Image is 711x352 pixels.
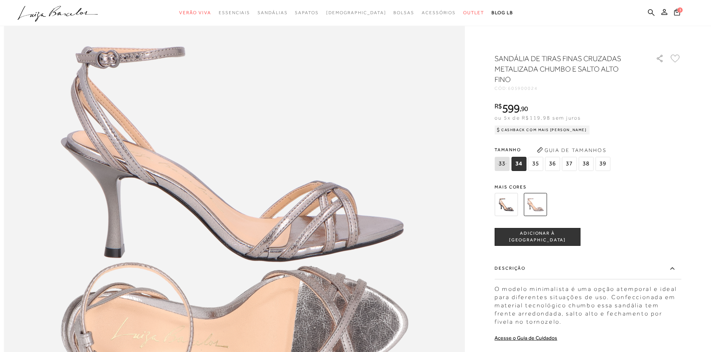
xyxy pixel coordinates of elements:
[495,193,518,216] img: SANDÁLIA DE TIRAS FINAS CRUZADAS EM VERNIZ PRETO E SALTO ALTO FINO
[326,6,386,20] a: noSubCategoriesText
[495,228,580,246] button: ADICIONAR À [GEOGRAPHIC_DATA]
[520,105,528,112] i: ,
[495,126,590,134] div: Cashback com Mais [PERSON_NAME]
[495,335,557,341] a: Acesse o Guia de Cuidados
[179,6,211,20] a: categoryNavScreenReaderText
[495,115,581,121] span: ou 5x de R$119,98 sem juros
[495,144,612,155] span: Tamanho
[495,258,681,279] label: Descrição
[492,6,513,20] a: BLOG LB
[422,10,456,15] span: Acessórios
[528,157,543,171] span: 35
[219,10,250,15] span: Essenciais
[422,6,456,20] a: categoryNavScreenReaderText
[595,157,610,171] span: 39
[258,6,287,20] a: categoryNavScreenReaderText
[295,6,318,20] a: categoryNavScreenReaderText
[463,6,484,20] a: categoryNavScreenReaderText
[677,6,684,12] span: 3
[495,157,509,171] span: 33
[179,10,211,15] span: Verão Viva
[495,185,681,189] span: Mais cores
[219,6,250,20] a: categoryNavScreenReaderText
[463,10,484,15] span: Outlet
[508,86,538,91] span: 605900024
[495,103,502,110] i: R$
[502,102,520,115] span: 599
[495,281,681,326] div: O modelo minimalista é uma opção atemporal e ideal para diferentes situações de uso. Confeccionad...
[524,193,547,216] img: SANDÁLIA DE TIRAS FINAS CRUZADAS METALIZADA CHUMBO E SALTO ALTO FINO
[534,144,609,156] button: Guia de Tamanhos
[295,10,318,15] span: Sapatos
[393,10,414,15] span: Bolsas
[495,86,644,91] div: CÓD:
[521,105,528,112] span: 90
[258,10,287,15] span: Sandálias
[671,7,683,19] button: 3
[495,230,580,243] span: ADICIONAR À [GEOGRAPHIC_DATA]
[562,157,577,171] span: 37
[326,10,386,15] span: [DEMOGRAPHIC_DATA]
[511,157,526,171] span: 34
[579,157,593,171] span: 38
[393,6,414,20] a: categoryNavScreenReaderText
[495,53,634,85] h1: SANDÁLIA DE TIRAS FINAS CRUZADAS METALIZADA CHUMBO E SALTO ALTO FINO
[492,10,513,15] span: BLOG LB
[545,157,560,171] span: 36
